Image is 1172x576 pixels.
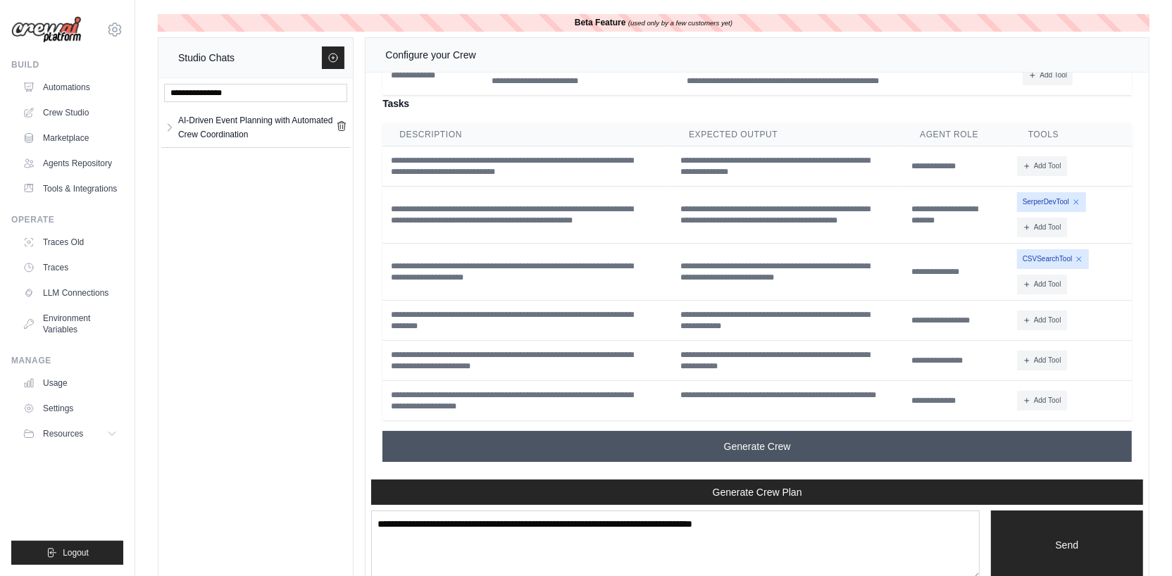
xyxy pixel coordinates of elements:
a: Traces Old [17,231,123,253]
i: (used only by a few customers yet) [628,19,732,27]
button: Resources [17,422,123,445]
button: Add Tool [1017,156,1067,176]
button: Add Tool [1023,65,1073,85]
a: Traces [17,256,123,279]
div: Studio Chats [178,49,235,66]
a: Usage [17,372,123,394]
button: Logout [11,541,123,565]
span: SerperDevTool [1017,192,1086,212]
a: Environment Variables [17,307,123,341]
button: Add Tool [1017,275,1067,294]
a: Settings [17,397,123,420]
a: Marketplace [17,127,123,149]
button: Generate Crew [382,431,1132,462]
th: Tools [1011,123,1132,146]
img: Logo [11,16,82,44]
button: Generate Crew Plan [371,480,1143,505]
a: Crew Studio [17,101,123,124]
span: Generate Crew [724,439,791,453]
div: AI-Driven Event Planning with Automated Crew Coordination [178,113,336,142]
th: Agent Role [903,123,1011,146]
a: LLM Connections [17,282,123,304]
div: Manage [11,355,123,366]
b: Beta Feature [575,18,626,27]
a: Automations [17,76,123,99]
span: Logout [63,547,89,558]
button: Add Tool [1017,218,1067,237]
div: Operate [11,214,123,225]
span: CSVSearchTool [1017,249,1090,269]
a: Tools & Integrations [17,177,123,200]
th: Expected Output [672,123,903,146]
div: Configure your Crew [385,46,475,63]
a: AI-Driven Event Planning with Automated Crew Coordination [175,113,336,142]
button: Add Tool [1017,351,1067,370]
h4: Tasks [382,95,1132,112]
span: Resources [43,428,83,439]
div: Build [11,59,123,70]
button: Add Tool [1017,391,1067,411]
th: Description [382,123,672,146]
a: Agents Repository [17,152,123,175]
button: Add Tool [1017,311,1067,330]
